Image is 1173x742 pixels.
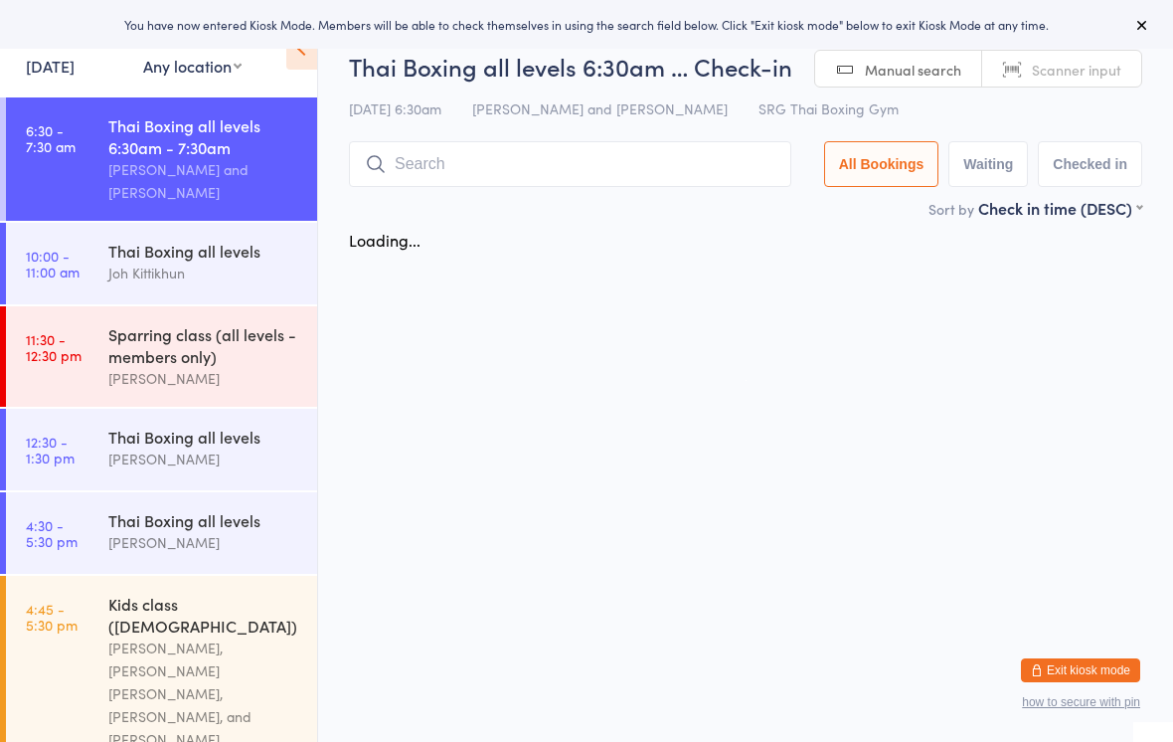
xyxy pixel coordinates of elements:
[349,50,1142,83] h2: Thai Boxing all levels 6:30am … Check-in
[143,55,242,77] div: Any location
[349,98,441,118] span: [DATE] 6:30am
[108,426,300,448] div: Thai Boxing all levels
[108,509,300,531] div: Thai Boxing all levels
[472,98,728,118] span: [PERSON_NAME] and [PERSON_NAME]
[1032,60,1121,80] span: Scanner input
[1021,658,1140,682] button: Exit kiosk mode
[1038,141,1142,187] button: Checked in
[26,601,78,633] time: 4:45 - 5:30 pm
[978,197,1142,219] div: Check in time (DESC)
[6,492,317,574] a: 4:30 -5:30 pmThai Boxing all levels[PERSON_NAME]
[349,141,791,187] input: Search
[26,55,75,77] a: [DATE]
[108,531,300,554] div: [PERSON_NAME]
[108,593,300,637] div: Kids class ([DEMOGRAPHIC_DATA])
[26,248,80,279] time: 10:00 - 11:00 am
[26,331,82,363] time: 11:30 - 12:30 pm
[26,517,78,549] time: 4:30 - 5:30 pm
[108,323,300,367] div: Sparring class (all levels - members only)
[758,98,899,118] span: SRG Thai Boxing Gym
[865,60,961,80] span: Manual search
[824,141,939,187] button: All Bookings
[6,97,317,221] a: 6:30 -7:30 amThai Boxing all levels 6:30am - 7:30am[PERSON_NAME] and [PERSON_NAME]
[108,114,300,158] div: Thai Boxing all levels 6:30am - 7:30am
[108,158,300,204] div: [PERSON_NAME] and [PERSON_NAME]
[928,199,974,219] label: Sort by
[108,367,300,390] div: [PERSON_NAME]
[6,409,317,490] a: 12:30 -1:30 pmThai Boxing all levels[PERSON_NAME]
[1022,695,1140,709] button: how to secure with pin
[26,122,76,154] time: 6:30 - 7:30 am
[32,16,1141,33] div: You have now entered Kiosk Mode. Members will be able to check themselves in using the search fie...
[26,434,75,465] time: 12:30 - 1:30 pm
[108,262,300,284] div: Joh Kittikhun
[6,223,317,304] a: 10:00 -11:00 amThai Boxing all levelsJoh Kittikhun
[349,229,420,251] div: Loading...
[6,306,317,407] a: 11:30 -12:30 pmSparring class (all levels - members only)[PERSON_NAME]
[108,448,300,470] div: [PERSON_NAME]
[948,141,1028,187] button: Waiting
[108,240,300,262] div: Thai Boxing all levels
